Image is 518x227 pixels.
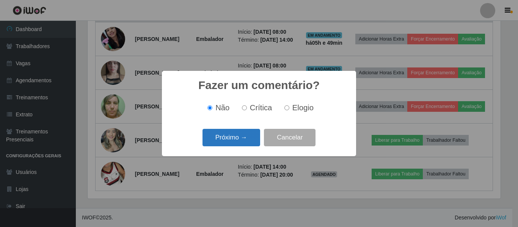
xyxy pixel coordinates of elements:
[202,129,260,147] button: Próximo →
[264,129,316,147] button: Cancelar
[207,105,212,110] input: Não
[292,103,314,112] span: Elogio
[242,105,247,110] input: Crítica
[284,105,289,110] input: Elogio
[215,103,229,112] span: Não
[250,103,272,112] span: Crítica
[198,78,320,92] h2: Fazer um comentário?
